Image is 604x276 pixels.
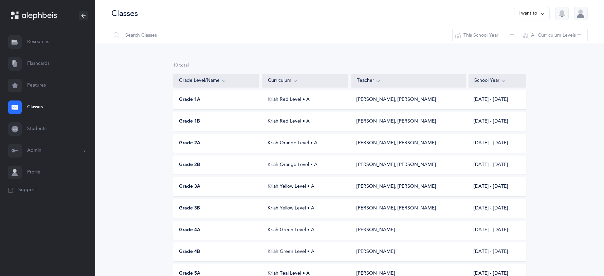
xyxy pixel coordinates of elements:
[468,118,526,125] div: [DATE] - [DATE]
[514,7,550,20] button: I want to
[356,118,436,125] div: [PERSON_NAME], [PERSON_NAME]
[262,96,348,103] div: Kriah Red Level • A
[173,62,526,69] div: 10
[357,77,460,85] div: Teacher
[179,227,200,234] span: Grade 4A
[262,162,348,168] div: Kriah Orange Level • A
[468,205,526,212] div: [DATE] - [DATE]
[179,162,200,168] span: Grade 2B
[356,227,395,234] div: [PERSON_NAME]
[262,249,348,255] div: Kriah Green Level • A
[268,77,343,85] div: Curriculum
[468,162,526,168] div: [DATE] - [DATE]
[262,227,348,234] div: Kriah Green Level • A
[356,96,436,103] div: [PERSON_NAME], [PERSON_NAME]
[179,205,200,212] span: Grade 3B
[356,205,436,212] div: [PERSON_NAME], [PERSON_NAME]
[262,118,348,125] div: Kriah Red Level • A
[111,8,138,19] div: Classes
[468,96,526,103] div: [DATE] - [DATE]
[356,140,436,147] div: [PERSON_NAME], [PERSON_NAME]
[179,183,200,190] span: Grade 3A
[179,118,200,125] span: Grade 1B
[520,27,588,43] button: All Curriculum Levels
[356,249,395,255] div: [PERSON_NAME]
[179,249,200,255] span: Grade 4B
[179,63,189,68] span: total
[179,96,200,103] span: Grade 1A
[356,183,436,190] div: [PERSON_NAME], [PERSON_NAME]
[468,140,526,147] div: [DATE] - [DATE]
[179,77,254,85] div: Grade Level/Name
[111,27,453,43] input: Search Classes
[468,183,526,190] div: [DATE] - [DATE]
[179,140,200,147] span: Grade 2A
[468,227,526,234] div: [DATE] - [DATE]
[474,77,520,85] div: School Year
[262,205,348,212] div: Kriah Yellow Level • A
[452,27,520,43] button: This School Year
[468,249,526,255] div: [DATE] - [DATE]
[262,183,348,190] div: Kriah Yellow Level • A
[262,140,348,147] div: Kriah Orange Level • A
[18,187,36,194] span: Support
[356,162,436,168] div: [PERSON_NAME], [PERSON_NAME]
